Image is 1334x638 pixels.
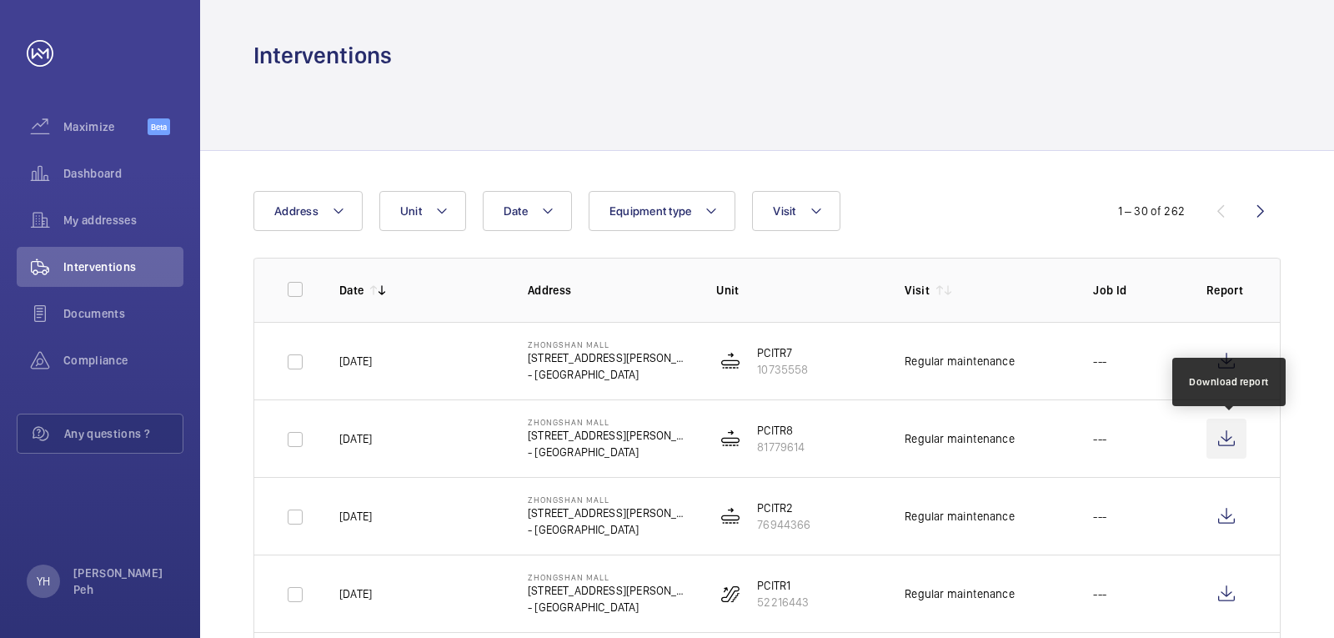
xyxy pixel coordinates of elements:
[37,573,50,590] p: YH
[757,594,809,610] p: 52216443
[757,344,808,361] p: PCITR7
[528,572,690,582] p: Zhongshan Mall
[63,352,183,369] span: Compliance
[400,204,422,218] span: Unit
[483,191,572,231] button: Date
[609,204,692,218] span: Equipment type
[63,212,183,229] span: My addresses
[1206,282,1246,299] p: Report
[905,508,1014,525] div: Regular maintenance
[905,282,930,299] p: Visit
[339,508,372,525] p: [DATE]
[720,584,740,604] img: escalator.svg
[148,118,170,135] span: Beta
[905,353,1014,369] div: Regular maintenance
[716,282,878,299] p: Unit
[1093,353,1106,369] p: ---
[339,430,372,447] p: [DATE]
[757,439,805,455] p: 81779614
[64,425,183,442] span: Any questions ?
[720,351,740,371] img: moving_walk.svg
[589,191,736,231] button: Equipment type
[720,506,740,526] img: moving_walk.svg
[339,585,372,602] p: [DATE]
[528,417,690,427] p: Zhongshan Mall
[528,349,690,366] p: [STREET_ADDRESS][PERSON_NAME]
[528,495,690,505] p: Zhongshan Mall
[63,118,148,135] span: Maximize
[1093,508,1106,525] p: ---
[528,282,690,299] p: Address
[773,204,795,218] span: Visit
[528,366,690,383] p: - [GEOGRAPHIC_DATA]
[720,429,740,449] img: moving_walk.svg
[379,191,466,231] button: Unit
[1093,282,1180,299] p: Job Id
[757,516,810,533] p: 76944366
[504,204,528,218] span: Date
[757,500,810,516] p: PCITR2
[63,259,183,275] span: Interventions
[1189,374,1269,389] div: Download report
[1093,585,1106,602] p: ---
[63,305,183,322] span: Documents
[528,599,690,615] p: - [GEOGRAPHIC_DATA]
[528,339,690,349] p: Zhongshan Mall
[528,444,690,460] p: - [GEOGRAPHIC_DATA]
[757,361,808,378] p: 10735558
[339,353,372,369] p: [DATE]
[63,165,183,182] span: Dashboard
[905,430,1014,447] div: Regular maintenance
[528,521,690,538] p: - [GEOGRAPHIC_DATA]
[528,427,690,444] p: [STREET_ADDRESS][PERSON_NAME]
[73,565,173,598] p: [PERSON_NAME] Peh
[253,40,392,71] h1: Interventions
[339,282,364,299] p: Date
[253,191,363,231] button: Address
[905,585,1014,602] div: Regular maintenance
[757,577,809,594] p: PCITR1
[752,191,840,231] button: Visit
[1093,430,1106,447] p: ---
[274,204,318,218] span: Address
[757,422,805,439] p: PCITR8
[528,505,690,521] p: [STREET_ADDRESS][PERSON_NAME]
[1118,203,1185,219] div: 1 – 30 of 262
[528,582,690,599] p: [STREET_ADDRESS][PERSON_NAME]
